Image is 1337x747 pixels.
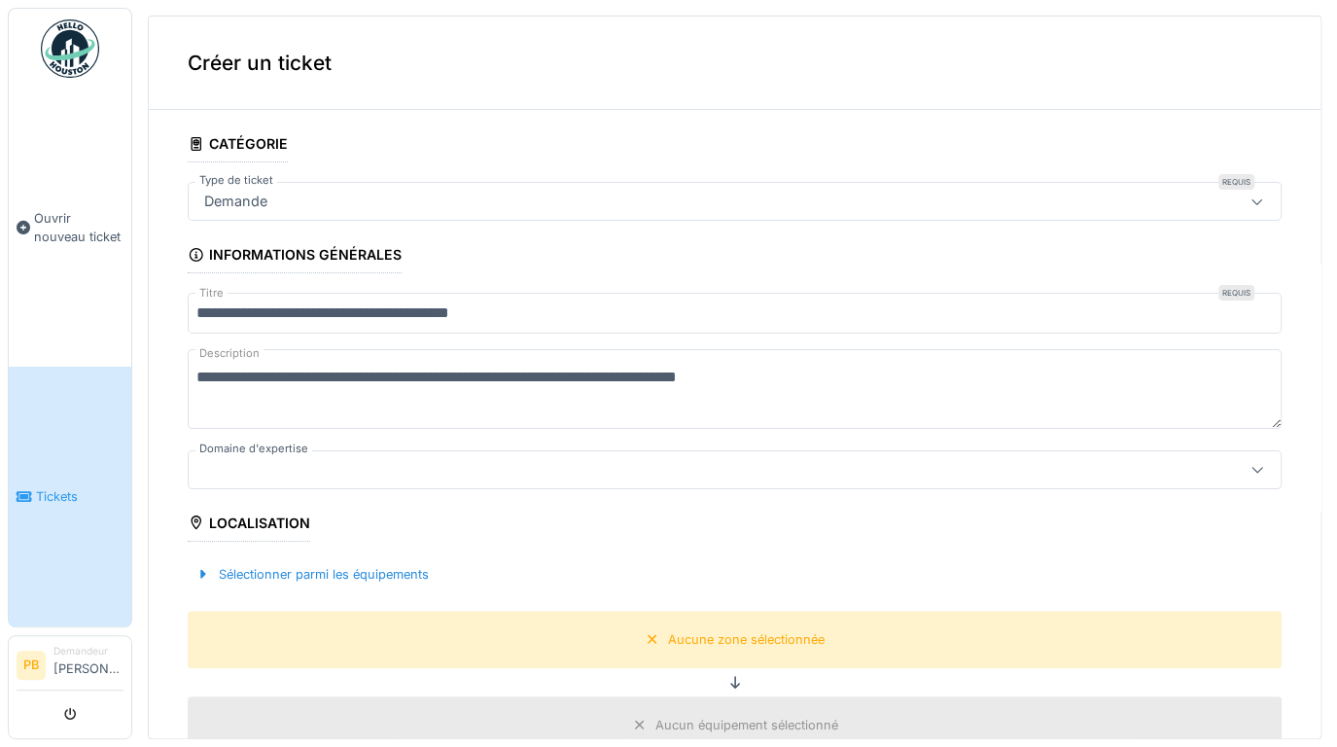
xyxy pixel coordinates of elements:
span: Tickets [36,487,123,506]
div: Catégorie [188,129,288,162]
div: Requis [1218,285,1254,301]
div: Demande [196,191,275,212]
div: Sélectionner parmi les équipements [188,561,437,587]
div: Demandeur [53,644,123,658]
span: Ouvrir nouveau ticket [34,209,123,246]
li: [PERSON_NAME] [53,644,123,686]
label: Titre [195,285,228,302]
a: PB Demandeur[PERSON_NAME] [17,644,123,691]
label: Domaine d'expertise [195,441,312,457]
label: Type de ticket [195,172,277,189]
label: Description [195,341,264,366]
a: Ouvrir nouveau ticket [9,89,131,367]
li: PB [17,651,46,680]
img: Badge_color-CXgf-gQk.svg [41,19,99,78]
div: Créer un ticket [149,17,1320,110]
div: Aucune zone sélectionnée [668,630,825,649]
div: Requis [1218,174,1254,190]
a: Tickets [9,367,131,626]
div: Aucun équipement sélectionné [655,716,838,734]
div: Localisation [188,509,310,542]
div: Informations générales [188,240,402,273]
